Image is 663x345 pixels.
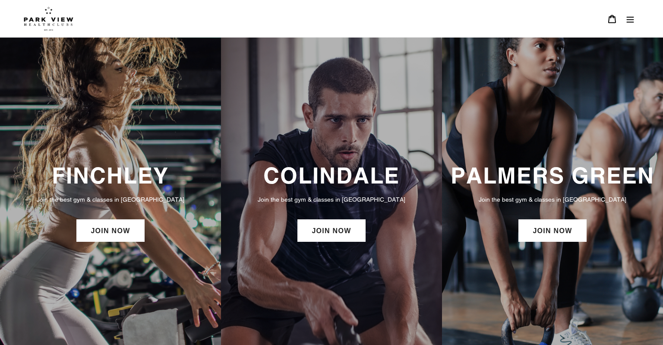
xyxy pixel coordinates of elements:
h3: COLINDALE [230,162,433,189]
h3: PALMERS GREEN [451,162,654,189]
a: JOIN NOW: Palmers Green Membership [518,219,586,242]
p: Join the best gym & classes in [GEOGRAPHIC_DATA] [451,195,654,204]
a: JOIN NOW: Finchley Membership [76,219,144,242]
img: Park view health clubs is a gym near you. [24,6,73,31]
button: Menu [621,9,639,28]
p: Join the best gym & classes in [GEOGRAPHIC_DATA] [230,195,433,204]
p: Join the best gym & classes in [GEOGRAPHIC_DATA] [9,195,212,204]
a: JOIN NOW: Colindale Membership [297,219,365,242]
h3: FINCHLEY [9,162,212,189]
